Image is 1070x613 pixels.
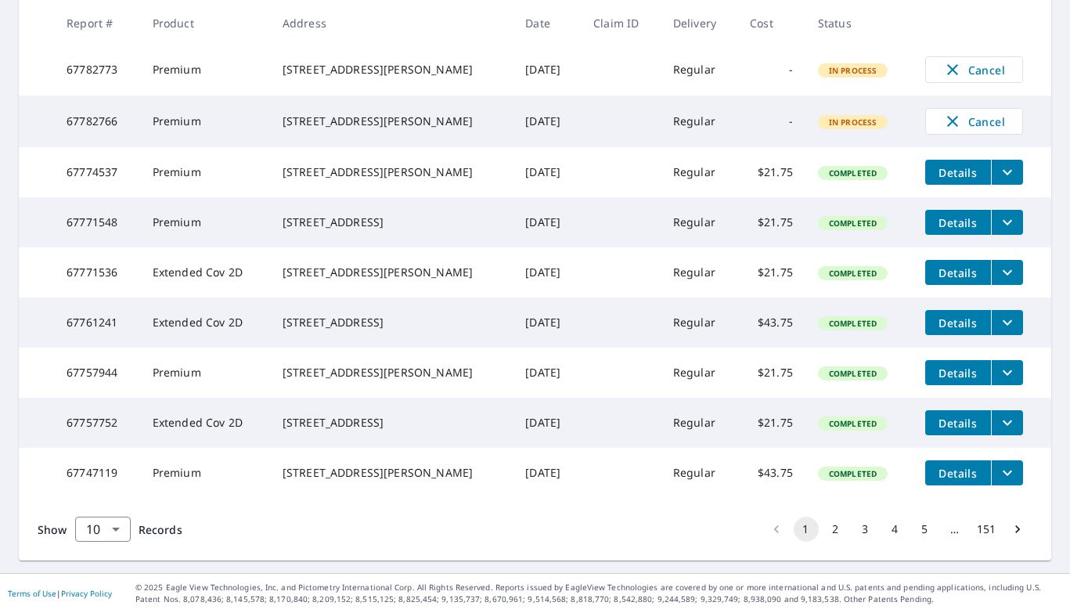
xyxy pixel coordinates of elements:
[737,44,805,96] td: -
[991,310,1023,335] button: filesDropdownBtn-67761241
[925,260,991,285] button: detailsBtn-67771536
[513,197,581,247] td: [DATE]
[283,265,501,280] div: [STREET_ADDRESS][PERSON_NAME]
[820,268,886,279] span: Completed
[794,517,819,542] button: page 1
[942,60,1007,79] span: Cancel
[54,197,140,247] td: 67771548
[942,112,1007,131] span: Cancel
[972,517,1000,542] button: Go to page 151
[991,410,1023,435] button: filesDropdownBtn-67757752
[140,297,270,348] td: Extended Cov 2D
[54,96,140,147] td: 67782766
[139,522,182,537] span: Records
[513,147,581,197] td: [DATE]
[935,165,982,180] span: Details
[54,147,140,197] td: 67774537
[513,96,581,147] td: [DATE]
[820,368,886,379] span: Completed
[140,448,270,498] td: Premium
[661,297,737,348] td: Regular
[737,96,805,147] td: -
[513,348,581,398] td: [DATE]
[737,448,805,498] td: $43.75
[140,44,270,96] td: Premium
[737,297,805,348] td: $43.75
[75,507,131,551] div: 10
[991,360,1023,385] button: filesDropdownBtn-67757944
[513,44,581,96] td: [DATE]
[513,297,581,348] td: [DATE]
[820,218,886,229] span: Completed
[283,164,501,180] div: [STREET_ADDRESS][PERSON_NAME]
[991,460,1023,485] button: filesDropdownBtn-67747119
[762,517,1032,542] nav: pagination navigation
[283,315,501,330] div: [STREET_ADDRESS]
[737,348,805,398] td: $21.75
[935,466,982,481] span: Details
[820,468,886,479] span: Completed
[283,114,501,129] div: [STREET_ADDRESS][PERSON_NAME]
[925,210,991,235] button: detailsBtn-67771548
[925,410,991,435] button: detailsBtn-67757752
[883,517,908,542] button: Go to page 4
[925,310,991,335] button: detailsBtn-67761241
[935,416,982,431] span: Details
[140,197,270,247] td: Premium
[737,247,805,297] td: $21.75
[140,348,270,398] td: Premium
[54,448,140,498] td: 67747119
[61,588,112,599] a: Privacy Policy
[737,197,805,247] td: $21.75
[135,582,1062,605] p: © 2025 Eagle View Technologies, Inc. and Pictometry International Corp. All Rights Reserved. Repo...
[935,316,982,330] span: Details
[661,247,737,297] td: Regular
[991,210,1023,235] button: filesDropdownBtn-67771548
[935,366,982,380] span: Details
[283,365,501,380] div: [STREET_ADDRESS][PERSON_NAME]
[661,44,737,96] td: Regular
[8,588,56,599] a: Terms of Use
[925,460,991,485] button: detailsBtn-67747119
[283,62,501,78] div: [STREET_ADDRESS][PERSON_NAME]
[283,415,501,431] div: [STREET_ADDRESS]
[661,448,737,498] td: Regular
[991,160,1023,185] button: filesDropdownBtn-67774537
[820,318,886,329] span: Completed
[737,147,805,197] td: $21.75
[513,398,581,448] td: [DATE]
[75,517,131,542] div: Show 10 records
[54,44,140,96] td: 67782773
[140,247,270,297] td: Extended Cov 2D
[925,360,991,385] button: detailsBtn-67757944
[140,96,270,147] td: Premium
[54,247,140,297] td: 67771536
[140,147,270,197] td: Premium
[661,96,737,147] td: Regular
[513,448,581,498] td: [DATE]
[820,65,887,76] span: In Process
[942,521,967,537] div: …
[925,160,991,185] button: detailsBtn-67774537
[661,398,737,448] td: Regular
[661,197,737,247] td: Regular
[913,517,938,542] button: Go to page 5
[823,517,848,542] button: Go to page 2
[283,465,501,481] div: [STREET_ADDRESS][PERSON_NAME]
[820,418,886,429] span: Completed
[853,517,878,542] button: Go to page 3
[283,215,501,230] div: [STREET_ADDRESS]
[925,56,1023,83] button: Cancel
[54,348,140,398] td: 67757944
[54,398,140,448] td: 67757752
[935,215,982,230] span: Details
[38,522,67,537] span: Show
[54,297,140,348] td: 67761241
[661,348,737,398] td: Regular
[820,168,886,178] span: Completed
[140,398,270,448] td: Extended Cov 2D
[737,398,805,448] td: $21.75
[661,147,737,197] td: Regular
[1005,517,1030,542] button: Go to next page
[513,247,581,297] td: [DATE]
